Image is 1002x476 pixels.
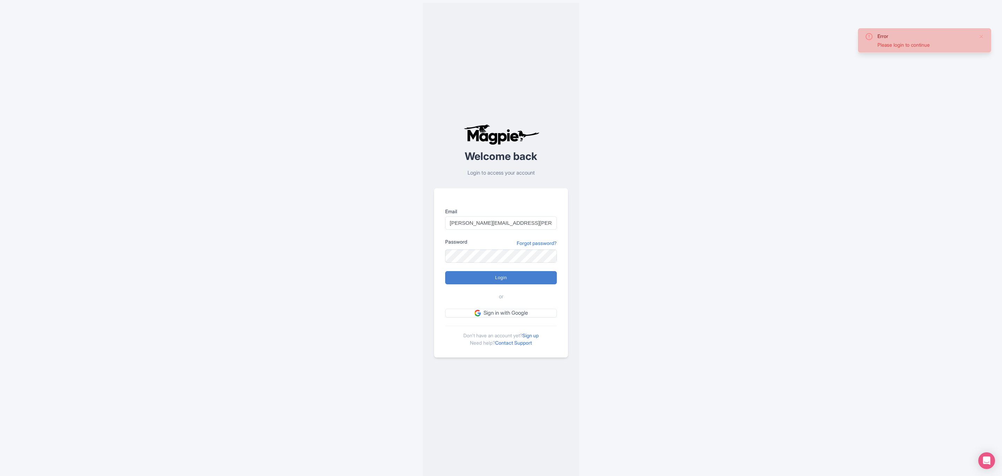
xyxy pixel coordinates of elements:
p: Login to access your account [434,169,568,177]
button: Close [979,32,984,41]
div: Please login to continue [877,41,973,48]
a: Contact Support [495,340,532,346]
input: you@example.com [445,216,557,230]
input: Login [445,271,557,284]
div: Don't have an account yet? Need help? [445,326,557,346]
div: Error [877,32,973,40]
label: Email [445,208,557,215]
h2: Welcome back [434,151,568,162]
div: Open Intercom Messenger [978,452,995,469]
img: logo-ab69f6fb50320c5b225c76a69d11143b.png [462,124,540,145]
a: Sign up [522,332,539,338]
img: google.svg [474,310,481,316]
span: or [499,293,503,301]
label: Password [445,238,467,245]
a: Sign in with Google [445,309,557,317]
a: Forgot password? [517,239,557,247]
